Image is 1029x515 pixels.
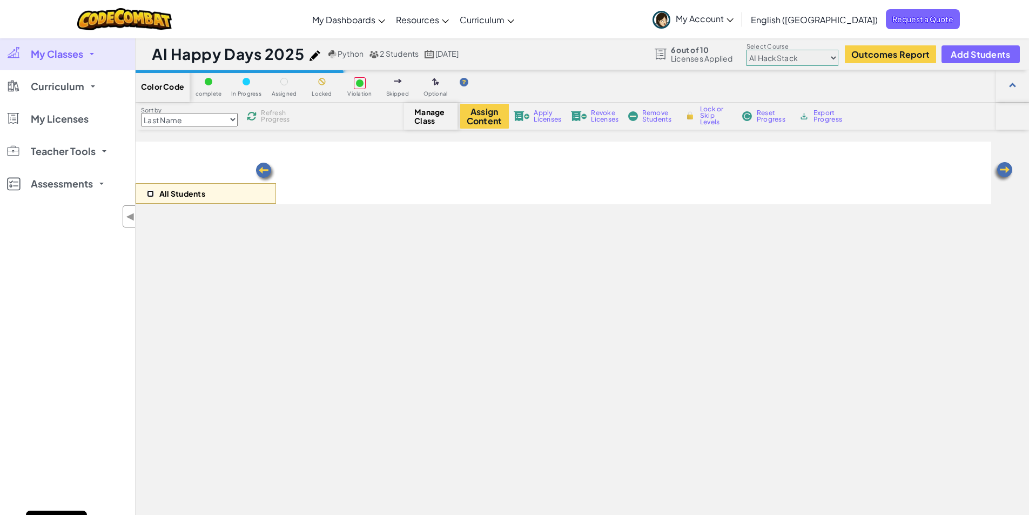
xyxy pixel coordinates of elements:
span: In Progress [231,91,261,97]
span: Manage Class [414,108,446,125]
img: Arrow_Left.png [254,162,276,183]
img: MultipleUsers.png [369,50,379,58]
a: English ([GEOGRAPHIC_DATA]) [745,5,883,34]
a: Curriculum [454,5,520,34]
span: complete [196,91,222,97]
span: Revoke Licenses [591,110,618,123]
img: iconPencil.svg [310,50,320,61]
span: [DATE] [435,49,459,58]
img: IconHint.svg [460,78,468,86]
span: Skipped [386,91,409,97]
button: Add Students [941,45,1019,63]
img: IconRemoveStudents.svg [628,111,638,121]
span: Resources [396,14,439,25]
span: Violation [347,91,372,97]
img: python.png [328,50,337,58]
span: My Account [676,13,734,24]
span: Refresh Progress [261,110,294,123]
img: calendar.svg [425,50,434,58]
span: Reset Progress [757,110,789,123]
span: My Dashboards [312,14,375,25]
a: Resources [391,5,454,34]
img: IconLicenseApply.svg [514,111,530,121]
span: Assessments [31,179,93,189]
img: IconSkippedLevel.svg [394,79,402,83]
span: Locked [312,91,332,97]
img: IconLock.svg [684,111,696,121]
img: IconLicenseRevoke.svg [571,111,587,121]
span: English ([GEOGRAPHIC_DATA]) [751,14,878,25]
span: Export Progress [813,110,846,123]
a: Request a Quote [886,9,960,29]
span: My Licenses [31,114,89,124]
button: Outcomes Report [845,45,936,63]
img: IconReload.svg [247,111,257,121]
span: Add Students [951,50,1010,59]
img: IconReset.svg [742,111,752,121]
span: My Classes [31,49,83,59]
a: My Dashboards [307,5,391,34]
span: 2 Students [380,49,419,58]
p: All Students [159,189,205,198]
span: Color Code [141,82,184,91]
span: ◀ [126,209,135,224]
span: Curriculum [31,82,84,91]
label: Sort by [141,106,238,115]
span: Optional [423,91,448,97]
span: Licenses Applied [671,54,733,63]
a: My Account [647,2,739,36]
span: Lock or Skip Levels [700,106,732,125]
span: Apply Licenses [534,110,561,123]
img: IconOptionalLevel.svg [432,78,439,86]
img: CodeCombat logo [77,8,172,30]
img: IconArchive.svg [799,111,809,121]
button: Assign Content [460,104,509,129]
img: avatar [653,11,670,29]
span: Assigned [272,91,297,97]
span: Curriculum [460,14,505,25]
h1: AI Happy Days 2025 [152,44,304,64]
span: Python [338,49,364,58]
span: Teacher Tools [31,146,96,156]
img: Arrow_Left.png [992,161,1014,183]
span: 6 out of 10 [671,45,733,54]
span: Remove Students [642,110,675,123]
label: Select Course [746,42,838,51]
